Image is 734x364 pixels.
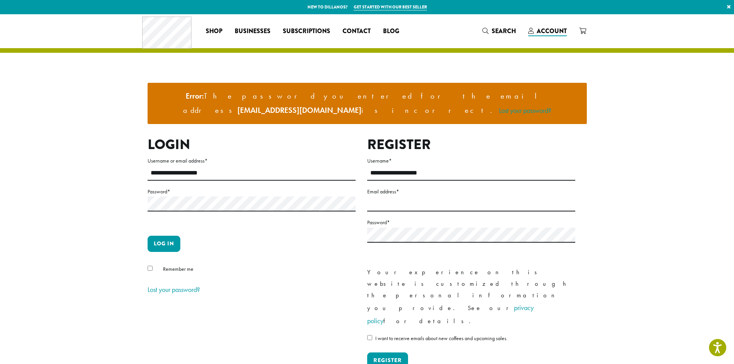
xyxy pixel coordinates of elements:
span: Account [537,27,567,35]
span: Businesses [235,27,270,36]
span: I want to receive emails about new coffees and upcoming sales. [375,335,507,342]
h2: Register [367,136,575,153]
strong: Error: [186,91,204,101]
label: Email address [367,187,575,196]
a: Get started with our best seller [354,4,427,10]
p: Your experience on this website is customized through the personal information you provide. See o... [367,267,575,327]
label: Username or email address [148,156,356,166]
span: Contact [343,27,371,36]
h2: Login [148,136,356,153]
label: Password [367,218,575,227]
span: Shop [206,27,222,36]
a: Lost your password? [148,285,200,294]
label: Username [367,156,575,166]
strong: [EMAIL_ADDRESS][DOMAIN_NAME] [237,105,361,115]
span: Blog [383,27,399,36]
a: Shop [200,25,228,37]
button: Log in [148,236,180,252]
a: Search [476,25,522,37]
span: Subscriptions [283,27,330,36]
label: Password [148,187,356,196]
span: Remember me [163,265,193,272]
li: The password you entered for the email address is incorrect. [154,89,581,118]
a: Lost your password? [499,106,551,115]
a: privacy policy [367,303,534,325]
input: I want to receive emails about new coffees and upcoming sales. [367,335,372,340]
span: Search [492,27,516,35]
